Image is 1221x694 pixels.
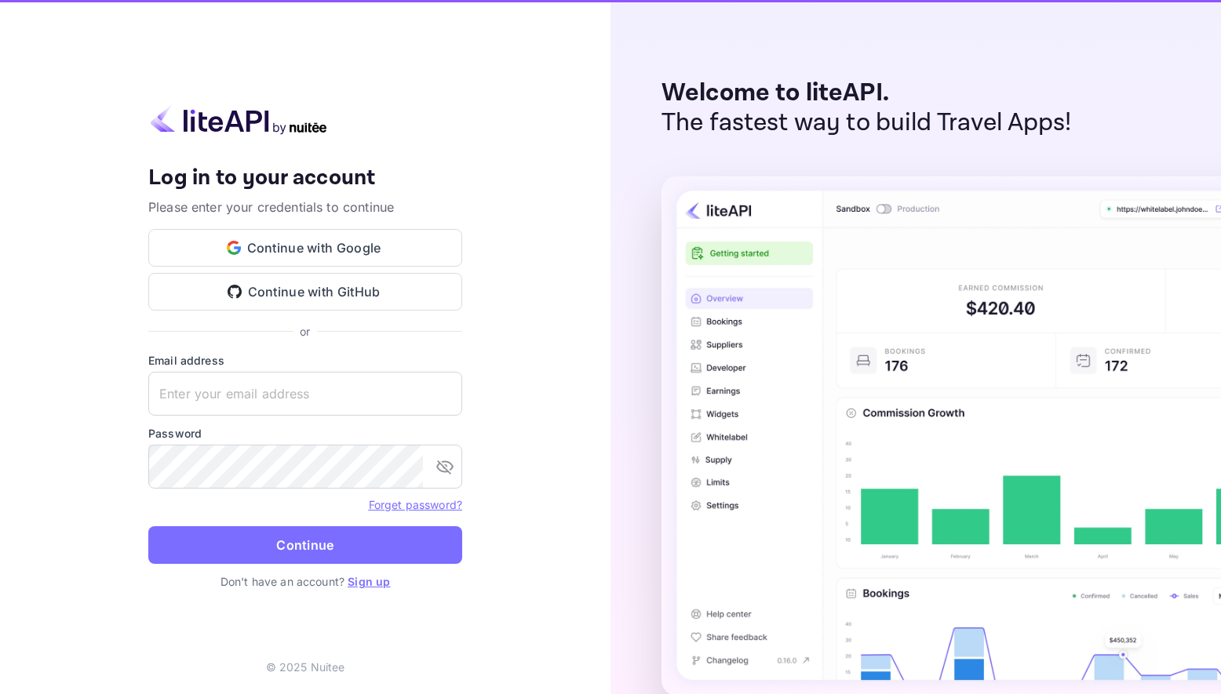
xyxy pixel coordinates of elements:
p: or [300,323,310,340]
p: Please enter your credentials to continue [148,198,462,216]
button: Continue with GitHub [148,273,462,311]
a: Sign up [348,575,390,588]
p: The fastest way to build Travel Apps! [662,108,1072,138]
label: Email address [148,352,462,369]
img: liteapi [148,104,329,135]
p: Welcome to liteAPI. [662,78,1072,108]
p: Don't have an account? [148,573,462,590]
p: © 2025 Nuitee [266,659,345,675]
button: toggle password visibility [429,451,461,482]
label: Password [148,425,462,441]
button: Continue with Google [148,229,462,267]
a: Forget password? [369,498,462,511]
input: Enter your email address [148,372,462,416]
a: Forget password? [369,496,462,512]
h4: Log in to your account [148,165,462,192]
button: Continue [148,526,462,564]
